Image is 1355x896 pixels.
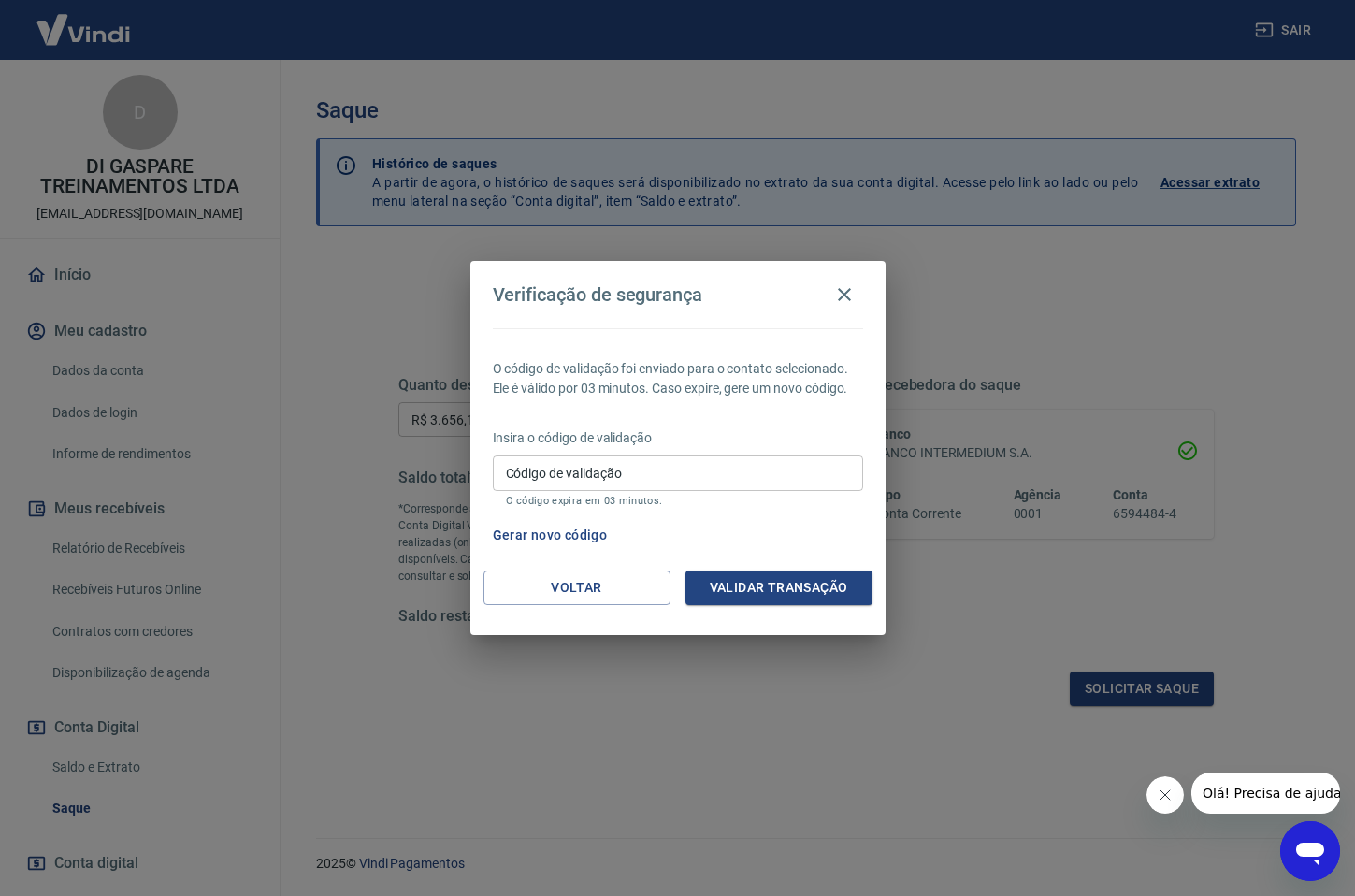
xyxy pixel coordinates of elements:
[493,283,703,306] h4: Verificação de segurança
[483,571,670,605] button: Voltar
[493,359,863,398] p: O código de validação foi enviado para o contato selecionado. Ele é válido por 03 minutos. Caso e...
[485,518,615,553] button: Gerar novo código
[506,495,850,507] p: O código expira em 03 minutos.
[1280,821,1340,881] iframe: Button to launch messaging window
[11,13,157,28] span: Olá! Precisa de ajuda?
[685,571,872,605] button: Validar transação
[1191,773,1340,814] iframe: Message from company
[1146,776,1184,814] iframe: Close message
[493,428,863,448] p: Insira o código de validação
